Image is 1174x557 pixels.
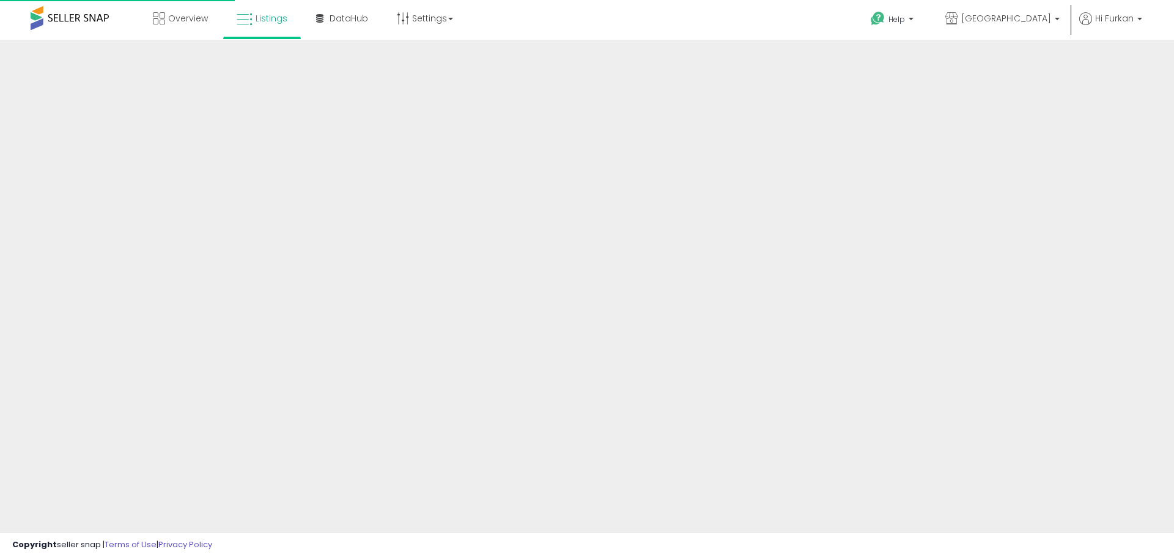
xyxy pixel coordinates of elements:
span: Help [888,14,905,24]
a: Help [861,2,926,40]
div: seller snap | | [12,539,212,551]
span: Overview [168,12,208,24]
a: Hi Furkan [1079,12,1142,40]
a: Privacy Policy [158,539,212,550]
span: [GEOGRAPHIC_DATA] [961,12,1051,24]
a: Terms of Use [105,539,157,550]
i: Get Help [870,11,885,26]
span: Listings [256,12,287,24]
span: DataHub [330,12,368,24]
span: Hi Furkan [1095,12,1134,24]
strong: Copyright [12,539,57,550]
